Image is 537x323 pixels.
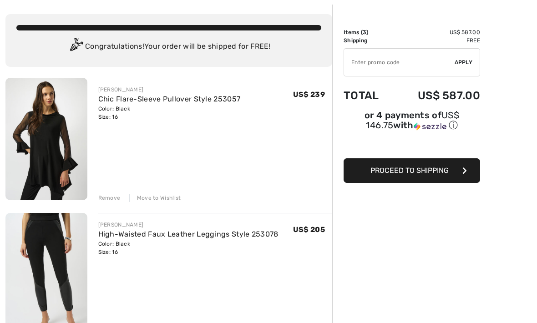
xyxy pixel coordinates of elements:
[344,80,393,111] td: Total
[98,86,241,94] div: [PERSON_NAME]
[129,194,181,202] div: Move to Wishlist
[344,135,480,155] iframe: PayPal-paypal
[393,36,480,45] td: Free
[98,230,279,238] a: High-Waisted Faux Leather Leggings Style 253078
[363,29,366,35] span: 3
[98,240,279,256] div: Color: Black Size: 16
[67,38,85,56] img: Congratulation2.svg
[344,36,393,45] td: Shipping
[344,158,480,183] button: Proceed to Shipping
[455,58,473,66] span: Apply
[98,105,241,121] div: Color: Black Size: 16
[293,90,325,99] span: US$ 239
[293,225,325,234] span: US$ 205
[98,221,279,229] div: [PERSON_NAME]
[344,111,480,131] div: or 4 payments of with
[414,122,446,131] img: Sezzle
[370,166,449,175] span: Proceed to Shipping
[393,28,480,36] td: US$ 587.00
[98,95,241,103] a: Chic Flare-Sleeve Pullover Style 253057
[344,28,393,36] td: Items ( )
[366,110,459,131] span: US$ 146.75
[344,111,480,135] div: or 4 payments ofUS$ 146.75withSezzle Click to learn more about Sezzle
[393,80,480,111] td: US$ 587.00
[98,194,121,202] div: Remove
[5,78,87,200] img: Chic Flare-Sleeve Pullover Style 253057
[344,49,455,76] input: Promo code
[16,38,321,56] div: Congratulations! Your order will be shipped for FREE!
